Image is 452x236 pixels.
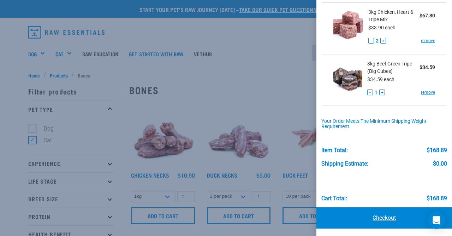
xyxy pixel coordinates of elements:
div: Shipping Estimate: [321,161,368,167]
button: + [379,90,385,95]
button: + [380,38,386,44]
span: 3kg Beef Green Tripe (Big Cubes) [367,60,420,75]
strong: $34.59 [420,64,435,70]
img: Beef Green Tripe (Big Cubes) [333,60,362,97]
a: Checkout [316,207,452,229]
strong: $67.80 [420,13,435,18]
span: 3kg Chicken, Heart & Tripe Mix [368,8,420,23]
span: $34.59 each [367,76,394,82]
button: - [368,38,374,44]
div: Open Intercom Messenger [428,212,445,229]
span: $33.90 each [368,25,395,30]
span: 1 [375,89,377,96]
span: 2 [376,37,379,45]
button: - [367,90,373,95]
div: $168.89 [427,195,447,202]
a: remove [421,38,435,44]
img: Chicken, Heart & Tripe Mix [333,8,363,45]
div: Your order meets the minimum shipping weight requirement. [321,119,447,130]
div: $0.00 [433,161,447,167]
div: $168.89 [427,147,447,154]
div: Cart total: [321,195,347,202]
div: Item Total: [321,147,348,154]
a: remove [421,89,435,96]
